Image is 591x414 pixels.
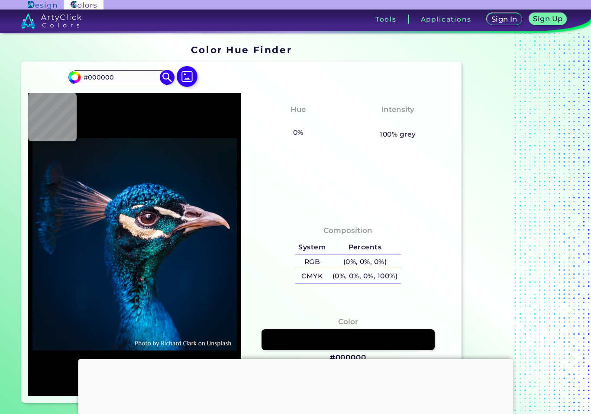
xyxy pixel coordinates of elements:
h3: Tools [375,16,397,22]
h5: 0% [290,127,307,138]
h3: None [383,117,412,127]
h5: (0%, 0%, 0%, 100%) [329,269,401,283]
img: ArtyClick Design logo [28,1,57,9]
h5: 100% grey [380,129,416,140]
h5: CMYK [295,269,329,283]
h4: Composition [323,224,372,237]
h5: (0%, 0%, 0%) [329,255,401,269]
h4: Intensity [381,103,414,116]
h5: System [295,240,329,255]
input: type color.. [81,71,161,83]
h3: Applications [421,16,472,22]
img: img_pavlin.jpg [32,97,237,392]
h4: Color [338,315,358,328]
img: icon search [160,70,175,85]
iframe: Advertisement [78,359,513,413]
h4: Hue [291,103,306,116]
img: logo_artyclick_colors_white.svg [21,13,82,29]
h5: RGB [295,255,329,269]
a: Sign In [486,13,523,25]
h3: None [284,117,313,127]
h3: #000000 [330,353,366,363]
h5: Sign In [491,16,518,23]
a: Sign Up [528,13,567,25]
h1: Color Hue Finder [191,43,292,56]
img: icon picture [177,66,197,87]
h5: Percents [329,240,401,255]
h5: Sign Up [533,15,563,22]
